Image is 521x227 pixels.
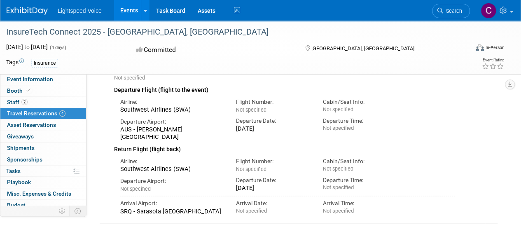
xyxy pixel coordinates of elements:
span: Lightspeed Voice [58,7,102,14]
div: In-Person [485,44,505,51]
span: Sponsorships [7,156,42,163]
img: ExhibitDay [7,7,48,15]
div: [DATE] [236,184,311,192]
span: Tasks [6,168,21,174]
div: Flight Number: [236,157,311,165]
span: Not specified [120,186,151,192]
span: [GEOGRAPHIC_DATA], [GEOGRAPHIC_DATA] [311,45,414,51]
div: Southwest Airlines (SWA) [120,106,224,113]
img: Format-Inperson.png [476,44,484,51]
div: Committed [134,43,292,57]
span: Not specified [236,166,266,172]
span: Misc. Expenses & Credits [7,190,71,197]
a: Asset Reservations [0,119,86,131]
div: InsureTech Connect 2025 - [GEOGRAPHIC_DATA], [GEOGRAPHIC_DATA] [4,25,462,40]
div: Not specified [236,208,311,214]
a: Travel Reservations4 [0,108,86,119]
div: Flight Number: [236,98,311,106]
span: Not specified [323,106,353,112]
span: to [23,44,31,50]
span: Shipments [7,145,35,151]
td: Tags [6,58,24,68]
span: Playbook [7,179,31,185]
div: Departure Time: [323,176,397,184]
div: SRQ - Sarasota [GEOGRAPHIC_DATA] [120,208,224,215]
span: Travel Reservations [7,110,65,117]
div: Return Flight (flight back) [114,140,455,154]
div: Not specified [323,184,397,191]
a: Playbook [0,177,86,188]
div: Event Format [432,43,505,55]
span: Event Information [7,76,53,82]
div: Departure Airport: [120,118,224,126]
div: Not specified [323,125,397,131]
div: Departure Date: [236,176,311,184]
span: Not specified [323,166,353,172]
span: (4 days) [49,45,66,50]
a: Budget [0,200,86,211]
div: Cabin/Seat Info: [323,157,397,165]
div: Insurance [31,59,58,68]
a: Misc. Expenses & Credits [0,188,86,199]
span: Staff [7,99,28,105]
span: Giveaways [7,133,34,140]
span: 4 [59,110,65,117]
td: Toggle Event Tabs [70,206,86,216]
img: Christopher Taylor [481,3,496,19]
div: Not specified [323,208,397,214]
div: Cabin/Seat Info: [323,98,397,106]
div: [DATE] [236,125,311,132]
span: Budget [7,202,26,208]
td: Personalize Event Tab Strip [55,206,70,216]
span: Not specified [236,107,266,113]
span: Booth [7,87,32,94]
a: Staff2 [0,97,86,108]
div: Departure Flight (flight to the event) [114,82,455,95]
div: Arrival Time: [323,199,397,207]
div: Airline: [120,98,224,106]
span: Not specified [114,75,145,81]
span: Asset Reservations [7,122,56,128]
span: [DATE] [DATE] [6,44,48,50]
a: Tasks [0,166,86,177]
div: Airline: [120,157,224,165]
div: AUS - [PERSON_NAME][GEOGRAPHIC_DATA] [120,126,224,141]
a: Search [432,4,470,18]
div: Arrival Date: [236,199,311,207]
div: Event Rating [482,58,504,62]
a: Sponsorships [0,154,86,165]
div: Departure Date: [236,117,311,125]
a: Event Information [0,74,86,85]
a: Booth [0,85,86,96]
div: Arrival Airport: [120,199,224,207]
div: Departure Airport: [120,177,224,185]
div: Departure Time: [323,117,397,125]
div: Southwest Airlines (SWA) [120,165,224,173]
i: Booth reservation complete [26,88,30,93]
span: 2 [21,99,28,105]
span: Search [443,8,462,14]
a: Shipments [0,143,86,154]
a: Giveaways [0,131,86,142]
